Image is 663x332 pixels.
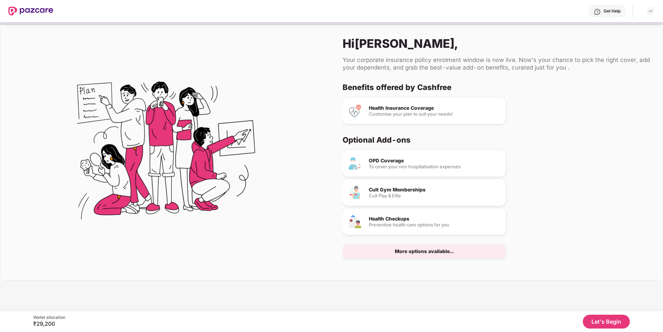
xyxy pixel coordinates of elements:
img: Flex Benefits Illustration [77,64,255,242]
div: More options available... [395,249,454,254]
div: To cover your non hospitalisation expenses [369,164,500,169]
div: Health Checkups [369,216,500,221]
div: Cult Gym Memberships [369,187,500,192]
div: Optional Add-ons [343,135,646,145]
div: Wallet allocation [33,315,65,320]
img: Health Insurance Coverage [348,104,362,118]
div: Health Insurance Coverage [369,106,500,110]
img: New Pazcare Logo [8,7,53,16]
div: Hi [PERSON_NAME] , [343,36,652,51]
img: OPD Coverage [348,156,362,170]
div: OPD Coverage [369,158,500,163]
div: Preventive health care options for you [369,223,500,227]
img: svg+xml;base64,PHN2ZyBpZD0iSGVscC0zMngzMiIgeG1sbnM9Imh0dHA6Ly93d3cudzMub3JnLzIwMDAvc3ZnIiB3aWR0aD... [594,8,601,15]
div: ₹29,200 [33,320,65,327]
div: Benefits offered by Cashfree [343,82,646,92]
div: Get Help [604,8,620,14]
img: Cult Gym Memberships [348,186,362,199]
button: Let's Begin [583,315,630,329]
img: Health Checkups [348,215,362,228]
div: Your corporate insurance policy enrolment window is now live. Now's your chance to pick the right... [343,56,652,71]
div: Cult Play & Elite [369,194,500,198]
img: svg+xml;base64,PHN2ZyBpZD0iRHJvcGRvd24tMzJ4MzIiIHhtbG5zPSJodHRwOi8vd3d3LnczLm9yZy8yMDAwL3N2ZyIgd2... [648,8,653,14]
div: Customise your plan to suit your needs! [369,112,500,116]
